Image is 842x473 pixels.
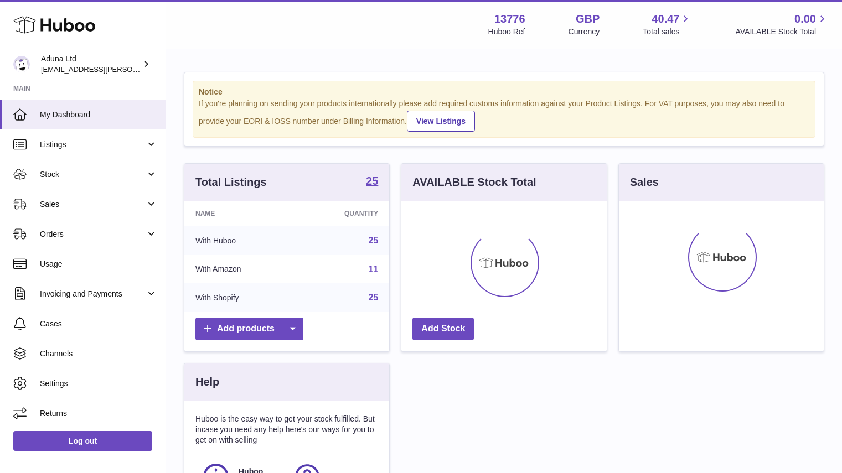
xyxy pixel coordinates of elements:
img: deborahe.kamara@aduna.com [13,56,30,72]
a: 25 [369,293,379,302]
h3: Total Listings [195,175,267,190]
span: Total sales [643,27,692,37]
span: Invoicing and Payments [40,289,146,299]
span: [EMAIL_ADDRESS][PERSON_NAME][PERSON_NAME][DOMAIN_NAME] [41,65,281,74]
span: My Dashboard [40,110,157,120]
th: Quantity [297,201,390,226]
span: 40.47 [652,12,679,27]
strong: 13776 [494,12,525,27]
div: Aduna Ltd [41,54,141,75]
td: With Huboo [184,226,297,255]
span: AVAILABLE Stock Total [735,27,829,37]
span: Channels [40,349,157,359]
span: Listings [40,139,146,150]
div: Currency [569,27,600,37]
a: Log out [13,431,152,451]
span: Returns [40,408,157,419]
a: 40.47 Total sales [643,12,692,37]
strong: Notice [199,87,809,97]
td: With Amazon [184,255,297,284]
p: Huboo is the easy way to get your stock fulfilled. But incase you need any help here's our ways f... [195,414,378,445]
strong: GBP [576,12,600,27]
td: With Shopify [184,283,297,312]
span: Orders [40,229,146,240]
span: Sales [40,199,146,210]
h3: Sales [630,175,659,190]
span: Settings [40,378,157,389]
a: Add Stock [412,318,474,340]
a: 25 [369,236,379,245]
div: If you're planning on sending your products internationally please add required customs informati... [199,98,809,132]
div: Huboo Ref [488,27,525,37]
a: 11 [369,264,379,274]
th: Name [184,201,297,226]
h3: AVAILABLE Stock Total [412,175,536,190]
a: 25 [366,175,378,189]
h3: Help [195,375,219,389]
span: Cases [40,319,157,329]
strong: 25 [366,175,378,186]
a: Add products [195,318,303,340]
span: 0.00 [794,12,816,27]
span: Stock [40,169,146,180]
span: Usage [40,259,157,269]
a: View Listings [407,111,475,132]
a: 0.00 AVAILABLE Stock Total [735,12,829,37]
